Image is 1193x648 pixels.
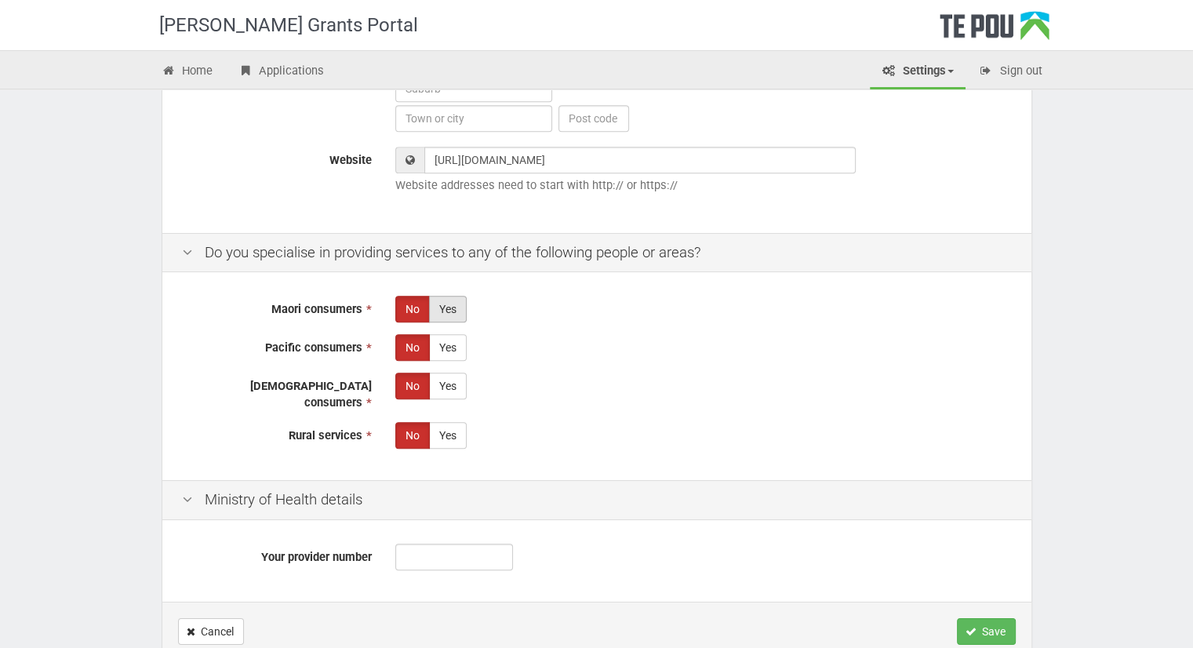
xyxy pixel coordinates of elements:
input: Post code [558,105,629,132]
label: No [395,296,430,322]
label: Yes [429,296,467,322]
span: Website [329,153,372,167]
label: Yes [429,334,467,361]
label: No [395,334,430,361]
a: Cancel [178,618,244,645]
button: Save [957,618,1016,645]
a: Sign out [967,55,1054,89]
div: Ministry of Health details [162,480,1031,520]
label: No [395,422,430,449]
input: Town or city [395,105,552,132]
span: Pacific consumers [265,340,362,355]
a: Settings [870,55,966,89]
a: Home [150,55,225,89]
p: Website addresses need to start with http:// or https:// [395,177,1012,194]
a: Applications [226,55,336,89]
div: Te Pou Logo [940,11,1049,50]
span: Maori consumers [271,302,362,316]
label: No [395,373,430,399]
span: Rural services [289,428,362,442]
div: Do you specialise in providing services to any of the following people or areas? [162,233,1031,273]
span: [DEMOGRAPHIC_DATA] consumers [250,379,372,410]
label: Yes [429,422,467,449]
label: Yes [429,373,467,399]
span: Your provider number [261,550,372,564]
